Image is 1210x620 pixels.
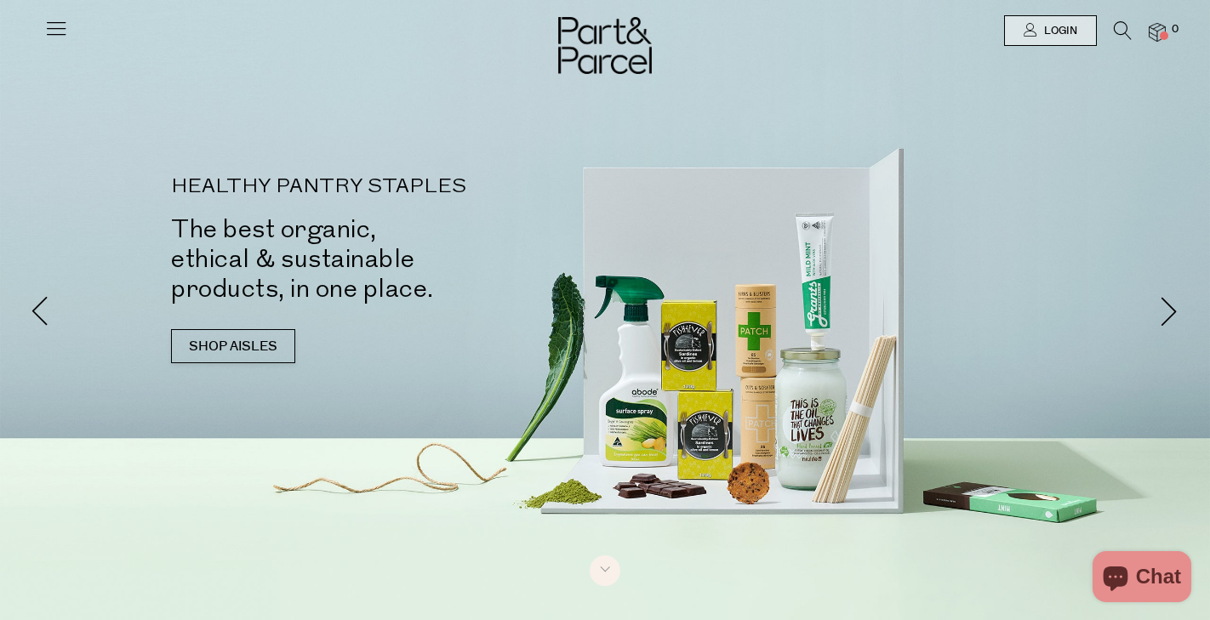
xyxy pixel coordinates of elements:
[558,17,652,74] img: Part&Parcel
[1149,23,1166,41] a: 0
[171,329,295,363] a: SHOP AISLES
[1040,24,1077,38] span: Login
[1004,15,1097,46] a: Login
[171,177,631,197] p: HEALTHY PANTRY STAPLES
[171,214,631,304] h2: The best organic, ethical & sustainable products, in one place.
[1087,551,1196,606] inbox-online-store-chat: Shopify online store chat
[1167,22,1183,37] span: 0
